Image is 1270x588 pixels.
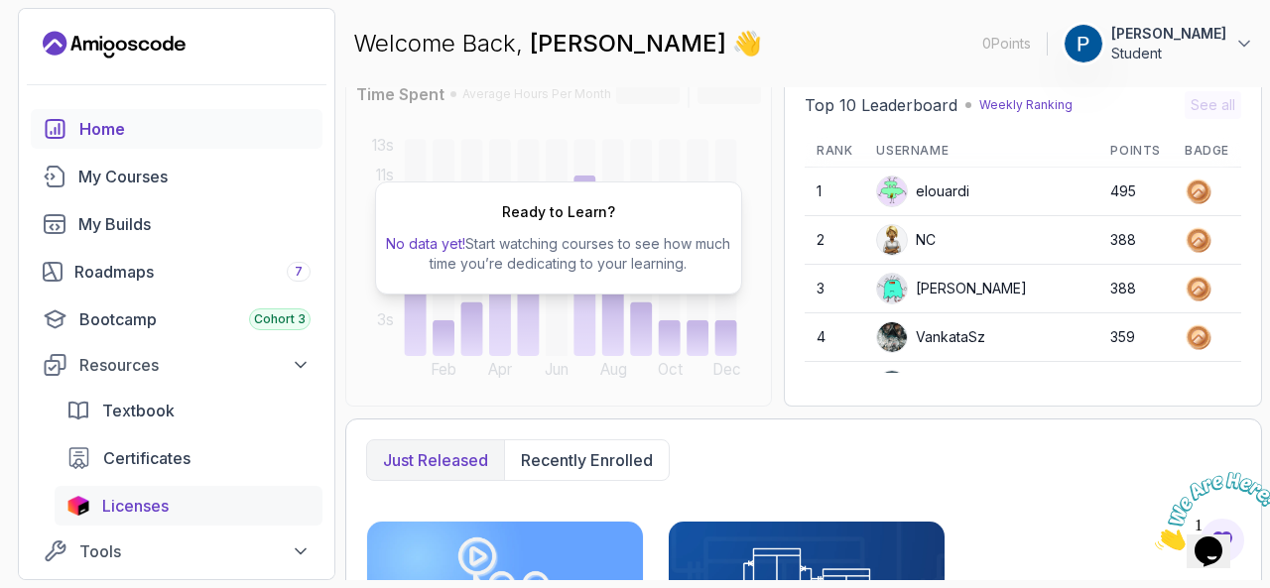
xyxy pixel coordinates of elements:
img: default monster avatar [877,274,907,303]
iframe: chat widget [1147,464,1270,558]
th: Username [864,135,1098,168]
a: builds [31,204,322,244]
button: Resources [31,347,322,383]
span: Textbook [102,399,175,422]
span: Certificates [103,446,190,470]
span: 7 [295,264,303,280]
span: Cohort 3 [254,311,306,327]
td: 388 [1098,216,1173,265]
img: user profile image [877,371,907,401]
img: default monster avatar [877,176,907,206]
button: user profile image[PERSON_NAME]Student [1064,24,1254,63]
a: roadmaps [31,252,322,292]
th: Points [1098,135,1173,168]
td: 388 [1098,265,1173,313]
td: 4 [805,313,864,362]
img: user profile image [877,322,907,352]
a: licenses [55,486,322,526]
td: 495 [1098,168,1173,216]
p: Welcome Back, [353,28,762,59]
th: Rank [805,135,864,168]
div: Home [79,117,311,141]
div: My Builds [78,212,311,236]
span: No data yet! [386,235,465,252]
div: Tools [79,539,311,563]
img: jetbrains icon [66,496,90,516]
p: Start watching courses to see how much time you’re dedicating to your learning. [384,234,733,274]
div: NC [876,224,936,256]
h2: Ready to Learn? [502,202,615,222]
a: textbook [55,391,322,430]
td: 5 [805,362,864,411]
img: Chat attention grabber [8,8,131,86]
a: bootcamp [31,299,322,339]
button: See all [1185,91,1241,119]
button: Just released [367,440,504,480]
td: 359 [1098,313,1173,362]
th: Badge [1173,135,1241,168]
div: My Courses [78,165,311,188]
span: [PERSON_NAME] [530,29,732,58]
img: user profile image [877,225,907,255]
p: Just released [383,448,488,472]
a: courses [31,157,322,196]
td: 1 [805,168,864,216]
div: Resources [79,353,311,377]
td: 3 [805,265,864,313]
span: Licenses [102,494,169,518]
button: Tools [31,533,322,569]
button: Recently enrolled [504,440,669,480]
p: Student [1111,44,1226,63]
td: 331 [1098,362,1173,411]
td: 2 [805,216,864,265]
a: certificates [55,438,322,478]
p: 0 Points [982,34,1031,54]
div: Roadmaps [74,260,311,284]
p: [PERSON_NAME] [1111,24,1226,44]
a: Landing page [43,29,186,60]
p: Recently enrolled [521,448,653,472]
div: mightypandac6ab1 [876,370,1039,402]
div: [PERSON_NAME] [876,273,1027,304]
p: Weekly Ranking [979,97,1073,113]
div: elouardi [876,176,969,207]
h2: Top 10 Leaderboard [805,93,957,117]
div: VankataSz [876,321,985,353]
a: home [31,109,322,149]
div: Bootcamp [79,307,311,331]
img: user profile image [1065,25,1102,62]
span: 👋 [731,27,763,59]
span: 1 [8,8,16,25]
